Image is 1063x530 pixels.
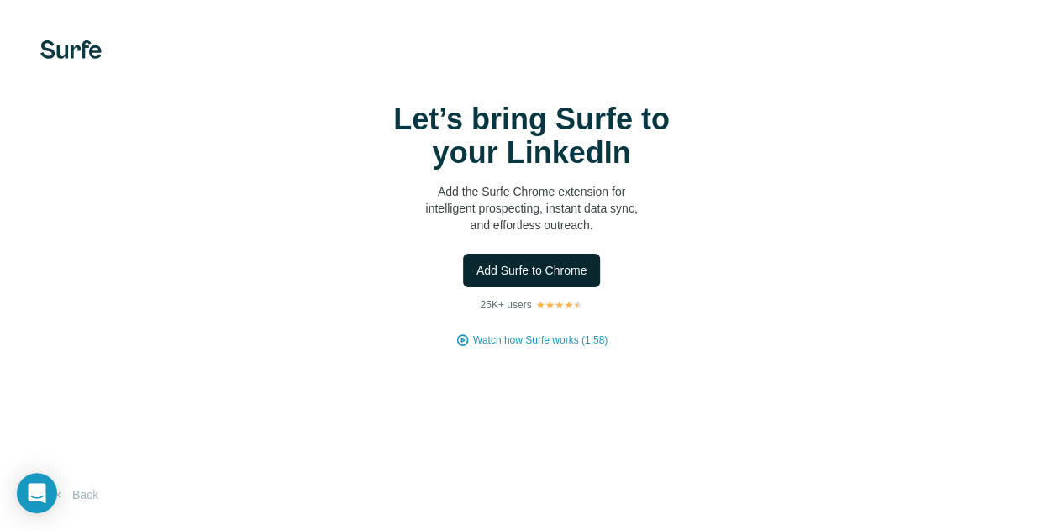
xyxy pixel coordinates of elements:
[40,480,110,510] button: Back
[476,262,587,279] span: Add Surfe to Chrome
[17,473,57,513] div: Open Intercom Messenger
[463,254,601,287] button: Add Surfe to Chrome
[535,300,583,310] img: Rating Stars
[480,297,531,312] p: 25K+ users
[364,102,700,170] h1: Let’s bring Surfe to your LinkedIn
[473,333,608,348] button: Watch how Surfe works (1:58)
[364,183,700,234] p: Add the Surfe Chrome extension for intelligent prospecting, instant data sync, and effortless out...
[40,40,102,59] img: Surfe's logo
